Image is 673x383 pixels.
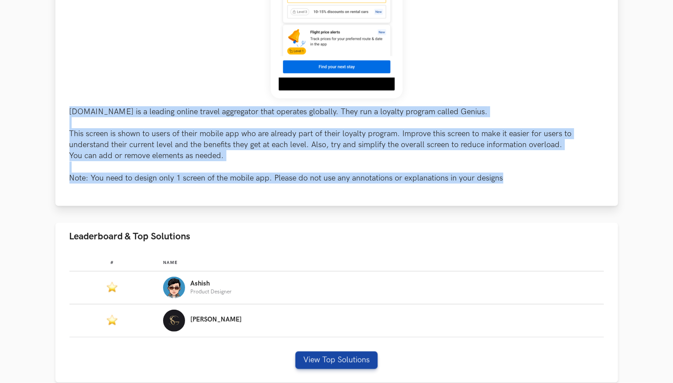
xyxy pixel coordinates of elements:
img: Profile photo [163,277,185,299]
img: Featured [107,314,117,325]
button: Leaderboard & Top Solutions [55,223,618,250]
div: Leaderboard & Top Solutions [55,250,618,383]
p: [PERSON_NAME] [190,316,242,323]
button: View Top Solutions [295,351,378,369]
span: Name [163,260,178,265]
span: # [110,260,114,265]
p: Product Designer [190,289,232,295]
p: Ashish [190,280,232,287]
p: [DOMAIN_NAME] is a leading online travel aggregator that operates globally. They run a loyalty pr... [69,106,604,184]
img: Profile photo [163,310,185,332]
span: Leaderboard & Top Solutions [69,231,191,242]
table: Leaderboard [69,253,604,337]
img: Featured [107,281,117,293]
